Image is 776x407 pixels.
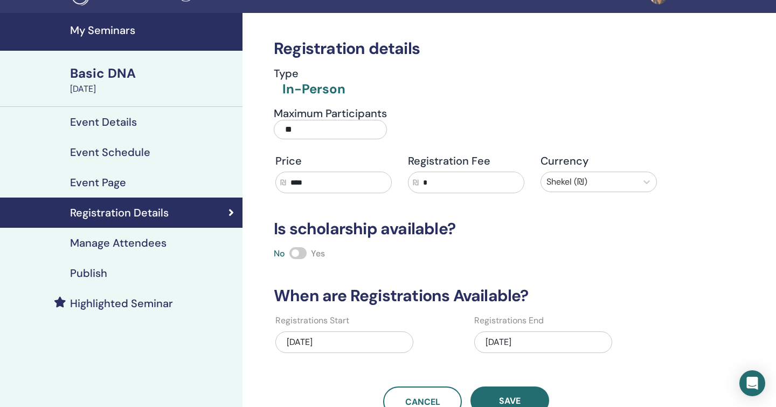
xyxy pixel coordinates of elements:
div: Open Intercom Messenger [739,370,765,396]
h3: Registration details [267,39,665,58]
span: ₪ [413,177,419,188]
div: [DATE] [275,331,413,353]
h3: When are Registrations Available? [267,286,665,306]
h3: Is scholarship available? [267,219,665,239]
div: Basic DNA [70,64,236,83]
a: Basic DNA[DATE] [64,64,242,96]
span: ₪ [280,177,286,188]
input: Maximum Participants [274,120,387,139]
h4: Highlighted Seminar [70,297,173,310]
h4: Type [274,67,345,80]
h4: Event Page [70,176,126,189]
span: Save [499,395,521,406]
h4: Price [275,154,392,167]
div: [DATE] [474,331,612,353]
div: [DATE] [70,83,236,96]
h4: My Seminars [70,24,236,37]
span: Yes [311,248,325,259]
span: No [274,248,285,259]
h4: Maximum Participants [274,107,387,120]
h4: Publish [70,267,107,280]
h4: Currency [541,154,657,167]
h4: Registration Details [70,206,169,219]
div: In-Person [282,80,345,98]
h4: Manage Attendees [70,236,167,249]
h4: Event Schedule [70,146,150,159]
h4: Event Details [70,116,137,128]
h4: Registration Fee [408,154,524,167]
label: Registrations Start [275,314,349,327]
label: Registrations End [474,314,544,327]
